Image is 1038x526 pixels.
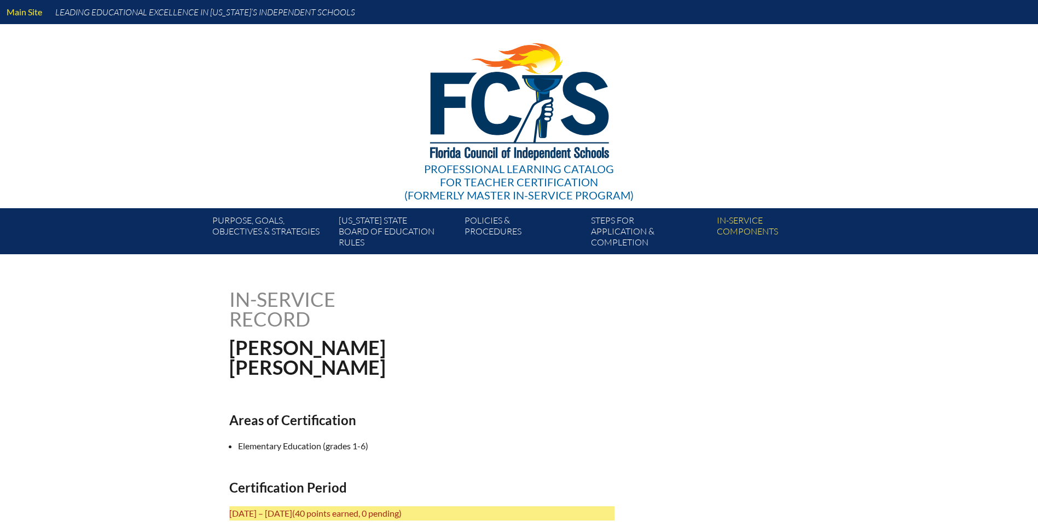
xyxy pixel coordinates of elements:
[292,508,402,518] span: (40 points earned, 0 pending)
[406,24,632,174] img: FCISlogo221.eps
[334,213,460,254] a: [US_STATE] StateBoard of Education rules
[400,22,638,204] a: Professional Learning Catalog for Teacher Certification(formerly Master In-service Program)
[229,289,450,329] h1: In-service record
[229,412,614,428] h2: Areas of Certification
[440,175,598,188] span: for Teacher Certification
[229,479,614,495] h2: Certification Period
[2,4,47,19] a: Main Site
[229,506,614,521] p: [DATE] – [DATE]
[238,439,623,453] li: Elementary Education (grades 1-6)
[712,213,838,254] a: In-servicecomponents
[460,213,586,254] a: Policies &Procedures
[229,338,589,377] h1: [PERSON_NAME] [PERSON_NAME]
[587,213,712,254] a: Steps forapplication & completion
[404,162,634,202] div: Professional Learning Catalog (formerly Master In-service Program)
[208,213,334,254] a: Purpose, goals,objectives & strategies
